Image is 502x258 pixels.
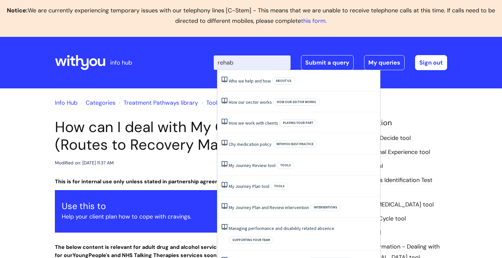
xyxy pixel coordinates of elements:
p: Help your client plan how to cope with cravings. [62,211,306,222]
a: How we work with clients [229,120,278,126]
a: Tools [206,99,220,107]
a: How our sector works [229,99,272,105]
li: Tools [200,98,220,108]
span: Tools [277,162,294,169]
p: info hub [110,57,132,68]
span: Supporting your team [229,236,274,244]
li: Treatment Pathways library [117,98,198,108]
a: My queries [364,55,405,70]
p: We are currently experiencing temporary issues with our telephony lines [C-Stem] - This means tha... [5,5,497,26]
a: Submit a query [301,55,354,70]
h4: Related Information [323,118,447,128]
input: Search [214,55,291,70]
a: Who we help and how [229,78,271,84]
span: Interventions [310,204,341,211]
a: My Journey Review tool [229,162,276,168]
strong: This is for internal use only unless stated in partnership agreements. [55,178,233,185]
span: About Us [272,77,295,84]
a: My Journey Plan tool [229,183,269,189]
a: this form. [301,17,327,25]
a: Managing performance and disability related absence [229,225,334,231]
a: Info Hub [55,99,77,107]
span: Tools [271,183,288,190]
span: WithYou best practice [273,141,317,148]
a: Chy medication policy [229,141,272,147]
span: How our sector works [273,99,320,106]
h3: Use this to [62,201,306,211]
a: Treatment Pathways library [124,99,198,107]
li: Solution home [79,98,115,108]
div: Modified on: [DATE] 11:37 AM [55,159,114,167]
a: My Journey Plan and Review intervention [229,205,309,210]
div: | - [214,55,447,70]
a: Categories [86,99,115,107]
b: Notice: [7,7,28,14]
span: Playing your part [279,119,317,127]
h1: How can I deal with My Cravings? (Routes to Recovery Map 102) tool [55,118,313,154]
a: Sign out [415,55,447,70]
